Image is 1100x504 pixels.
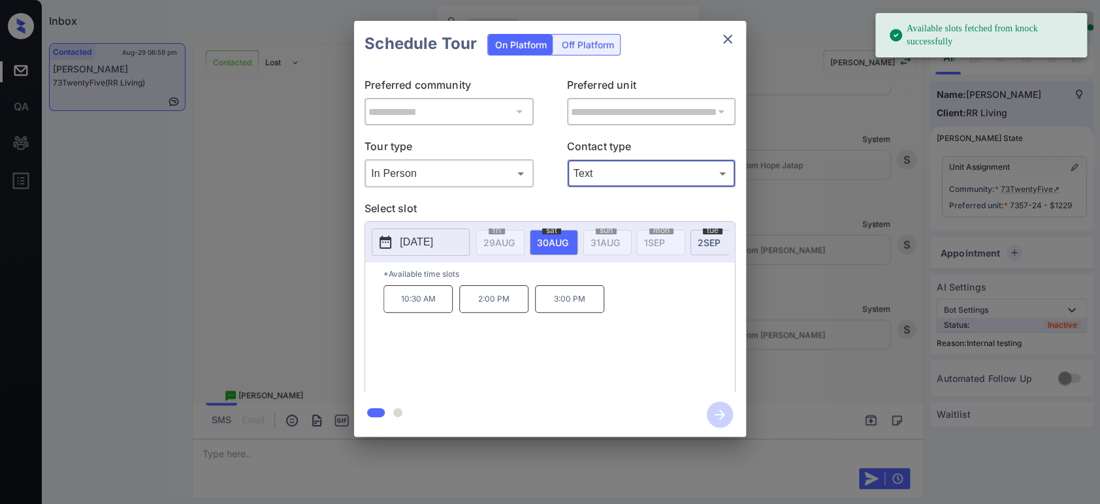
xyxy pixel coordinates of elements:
[535,285,604,313] p: 3:00 PM
[537,237,568,248] span: 30 AUG
[400,234,433,250] p: [DATE]
[567,138,736,159] p: Contact type
[459,285,528,313] p: 2:00 PM
[888,17,1076,54] div: Available slots fetched from knock successfully
[354,21,487,67] h2: Schedule Tour
[715,26,741,52] button: close
[690,230,739,255] div: date-select
[555,35,620,55] div: Off Platform
[699,398,741,432] button: btn-next
[383,285,453,313] p: 10:30 AM
[542,227,561,234] span: sat
[383,262,735,285] p: *Available time slots
[368,163,530,184] div: In Person
[488,35,553,55] div: On Platform
[703,227,722,234] span: tue
[530,230,578,255] div: date-select
[364,77,534,98] p: Preferred community
[364,200,736,221] p: Select slot
[698,237,720,248] span: 2 SEP
[567,77,736,98] p: Preferred unit
[570,163,733,184] div: Text
[364,138,534,159] p: Tour type
[372,228,470,256] button: [DATE]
